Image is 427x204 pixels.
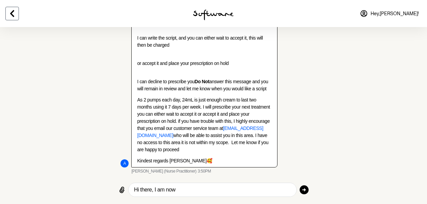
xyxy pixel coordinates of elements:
a: Hey,[PERSON_NAME]! [356,5,423,22]
p: Kindest regards [PERSON_NAME] [137,157,271,164]
span: Hey, [PERSON_NAME] ! [371,11,419,17]
span: 🥰 [207,158,212,163]
span: [PERSON_NAME] (Nurse Practitioner) [131,169,196,174]
p: or accept it and place your prescription on hold [137,60,271,67]
time: 2025-08-19T05:50:56.147Z [198,169,211,174]
p: I can decline to prescribe you answer this message and you will remain in review and let me know ... [137,78,271,92]
p: I can write the script, and you can either wait to accept it, this will then be charged [137,35,271,49]
p: As 2 pumps each day, 24mL is just enough cream to last two months using it 7 days per week. I wil... [137,96,271,153]
div: A [121,159,129,167]
strong: Do Not [195,79,209,84]
div: Annie Butler (Nurse Practitioner) [121,159,129,167]
img: software logo [193,9,234,20]
textarea: Type your message [134,186,291,194]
